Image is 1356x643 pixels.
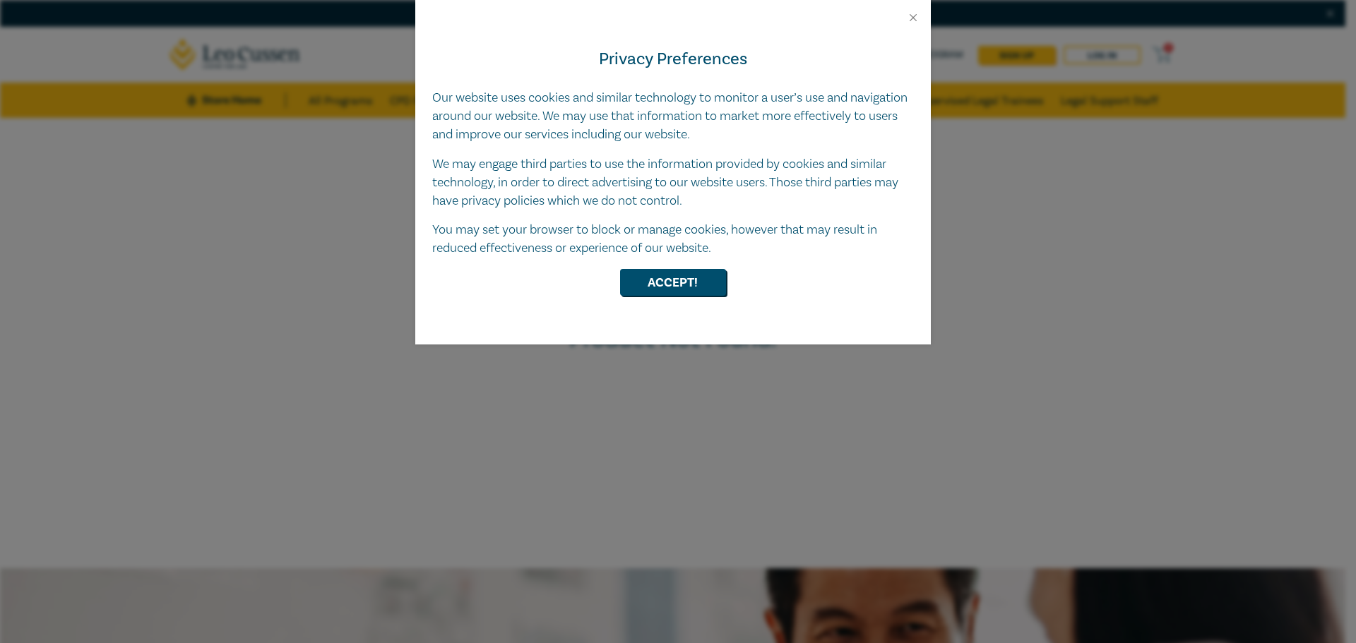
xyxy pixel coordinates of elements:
button: Close [907,11,920,24]
p: You may set your browser to block or manage cookies, however that may result in reduced effective... [432,221,914,258]
button: Accept! [620,269,726,296]
h4: Privacy Preferences [432,47,914,72]
p: We may engage third parties to use the information provided by cookies and similar technology, in... [432,155,914,210]
p: Our website uses cookies and similar technology to monitor a user’s use and navigation around our... [432,89,914,144]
